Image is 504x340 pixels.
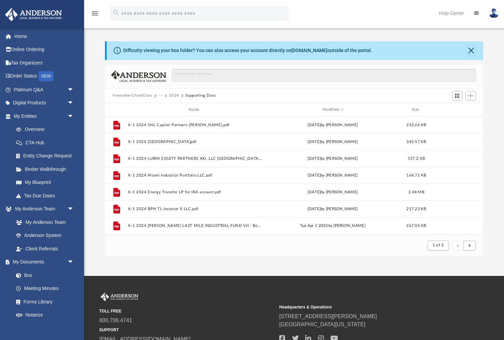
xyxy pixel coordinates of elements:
[489,8,499,18] img: User Pic
[467,46,476,55] button: Close
[91,13,99,17] a: menu
[407,123,426,127] span: 232.66 KB
[9,269,77,282] a: Box
[5,69,84,83] a: Order StatusNEW
[185,93,216,99] button: Supporting Docs
[105,116,483,235] div: grid
[9,229,81,242] a: Anderson System
[5,96,84,110] a: Digital Productsarrow_drop_down
[403,107,430,113] div: Size
[428,241,449,250] button: 1 of 2
[67,83,81,97] span: arrow_drop_down
[279,322,365,327] a: [GEOGRAPHIC_DATA][US_STATE]
[123,47,372,54] div: Difficulty viewing your box folder? You can also access your account directly on outside of the p...
[265,223,400,229] div: Tue Apr 1 2025 by [PERSON_NAME]
[99,318,132,323] a: 800.706.4741
[265,206,400,212] div: [DATE] by [PERSON_NAME]
[169,93,179,99] button: 2024
[158,93,163,99] button: ···
[99,293,140,301] img: Anderson Advisors Platinum Portal
[408,157,425,160] span: 157.2 KB
[9,189,84,202] a: Tax Due Dates
[9,123,84,136] a: Overview
[9,176,81,189] a: My Blueprint
[9,308,81,322] a: Notarize
[407,140,426,144] span: 345.57 KB
[408,190,424,194] span: 2.48 MB
[265,189,400,195] div: [DATE] by [PERSON_NAME]
[9,282,81,295] a: Meeting Minutes
[407,224,426,228] span: 267.05 KB
[279,313,377,319] a: [STREET_ADDRESS][PERSON_NAME]
[5,109,84,123] a: My Entitiesarrow_drop_down
[99,308,275,314] small: TOLL FREE
[433,107,480,113] div: id
[128,173,263,178] button: K-1 2024 Miami Industrial Portfolio LLC.pdf
[291,48,327,53] a: [DOMAIN_NAME]
[128,156,263,161] button: K-1 2024 LURIN EQUITY PARTNERS XXI, LLC [GEOGRAPHIC_DATA]pdf
[128,140,263,144] button: K-1 2024 [GEOGRAPHIC_DATA]pdf
[128,123,263,127] button: K-1 2024 SNL Capital Partners [PERSON_NAME].pdf
[452,91,462,100] button: Switch to Grid View
[112,9,120,16] i: search
[5,255,81,269] a: My Documentsarrow_drop_down
[128,190,263,194] button: K-1 2024 Energy Transfer LP for IRA account.pdf
[5,202,81,216] a: My Anderson Teamarrow_drop_down
[9,215,77,229] a: My Anderson Team
[265,156,400,162] div: [DATE] by [PERSON_NAME]
[5,30,84,43] a: Home
[108,107,125,113] div: id
[172,69,476,82] input: Search files and folders
[128,207,263,211] button: K-1 2024 BPN TL Investor II LLC.pdf
[9,295,77,308] a: Forms Library
[67,202,81,216] span: arrow_drop_down
[39,71,53,81] div: NEW
[9,136,84,149] a: CTA Hub
[5,83,84,96] a: Platinum Q&Aarrow_drop_down
[433,243,444,247] span: 1 of 2
[9,162,84,176] a: Binder Walkthrough
[466,91,476,100] button: Add
[279,304,455,310] small: Headquarters & Operations
[91,9,99,17] i: menu
[407,207,426,211] span: 217.23 KB
[9,149,84,163] a: Entity Change Request
[9,242,81,255] a: Client Referrals
[67,109,81,123] span: arrow_drop_down
[265,173,400,179] div: [DATE] by [PERSON_NAME]
[265,107,400,113] div: Modified
[265,122,400,128] div: [DATE] by [PERSON_NAME]
[5,56,84,69] a: Tax Organizers
[265,139,400,145] div: [DATE] by [PERSON_NAME]
[128,224,263,228] button: K-1 2024 [PERSON_NAME] LAST MILE INDUSTRIAL FUND VII - Ben IRA Account.pdf
[112,93,152,99] button: Viewable-ClientDocs
[67,96,81,110] span: arrow_drop_down
[99,327,275,333] small: SUPPORT
[67,255,81,269] span: arrow_drop_down
[407,174,426,177] span: 164.71 KB
[5,43,84,56] a: Online Ordering
[3,8,64,21] img: Anderson Advisors Platinum Portal
[128,107,262,113] div: Name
